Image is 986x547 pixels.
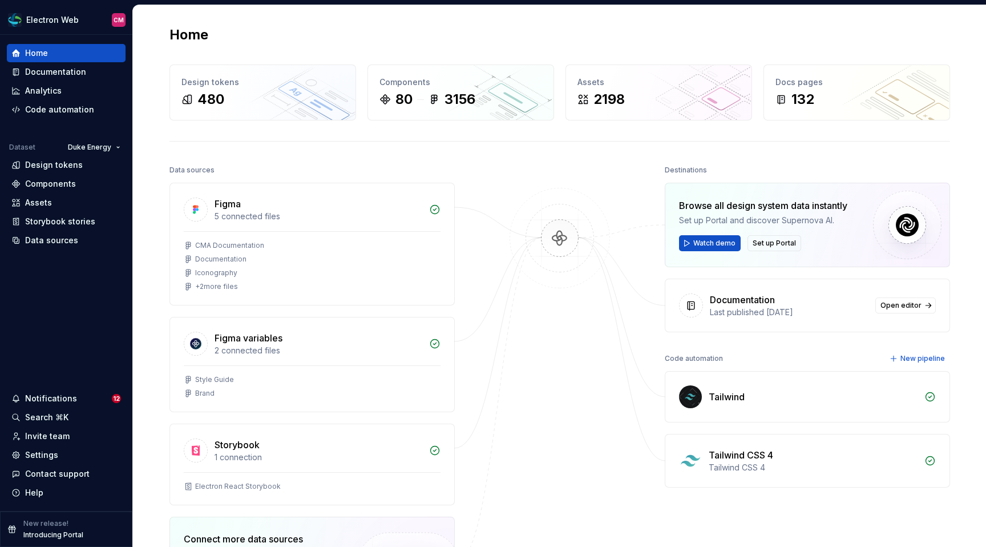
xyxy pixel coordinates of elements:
[9,143,35,152] div: Dataset
[25,197,52,208] div: Assets
[880,301,922,310] span: Open editor
[195,282,238,291] div: + 2 more files
[215,452,422,463] div: 1 connection
[753,239,796,248] span: Set up Portal
[25,431,70,442] div: Invite team
[886,351,950,367] button: New pipeline
[114,15,124,25] div: CM
[195,255,246,264] div: Documentation
[25,487,43,498] div: Help
[7,63,126,81] a: Documentation
[25,412,68,423] div: Search ⌘K
[775,77,938,88] div: Docs pages
[169,183,455,305] a: Figma5 connected filesCMA DocumentationDocumentationIconography+2more files
[665,351,723,367] div: Code automation
[444,90,475,108] div: 3156
[900,354,945,363] span: New pipeline
[709,448,773,462] div: Tailwind CSS 4
[215,197,241,211] div: Figma
[7,465,126,483] button: Contact support
[215,331,282,345] div: Figma variables
[367,65,554,120] a: Components803156
[23,530,83,540] p: Introducing Portal
[195,375,234,384] div: Style Guide
[7,389,126,408] button: Notifications12
[710,293,775,307] div: Documentation
[7,194,126,212] a: Assets
[169,424,455,505] a: Storybook1 connectionElectron React Storybook
[7,44,126,62] a: Home
[23,519,68,528] p: New release!
[379,77,542,88] div: Components
[26,14,79,26] div: Electron Web
[169,26,208,44] h2: Home
[679,199,847,212] div: Browse all design system data instantly
[68,143,111,152] span: Duke Energy
[169,317,455,412] a: Figma variables2 connected filesStyle GuideBrand
[665,162,707,178] div: Destinations
[25,468,90,480] div: Contact support
[7,231,126,250] a: Data sources
[8,13,22,27] img: f6f21888-ac52-4431-a6ea-009a12e2bf23.png
[25,47,48,59] div: Home
[25,235,78,246] div: Data sources
[679,215,847,226] div: Set up Portal and discover Supernova AI.
[7,82,126,100] a: Analytics
[25,178,76,190] div: Components
[169,162,215,178] div: Data sources
[215,211,422,222] div: 5 connected files
[875,297,936,313] a: Open editor
[7,446,126,464] a: Settings
[184,532,338,546] div: Connect more data sources
[169,65,356,120] a: Design tokens480
[577,77,740,88] div: Assets
[195,268,237,277] div: Iconography
[215,438,260,452] div: Storybook
[593,90,625,108] div: 2198
[7,212,126,231] a: Storybook stories
[25,216,95,227] div: Storybook stories
[25,66,86,78] div: Documentation
[395,90,413,108] div: 80
[63,139,126,155] button: Duke Energy
[25,85,62,96] div: Analytics
[7,427,126,445] a: Invite team
[195,241,264,250] div: CMA Documentation
[565,65,752,120] a: Assets2198
[25,159,83,171] div: Design tokens
[25,449,58,461] div: Settings
[709,462,918,473] div: Tailwind CSS 4
[2,7,130,32] button: Electron WebCM
[195,482,281,491] div: Electron React Storybook
[195,389,215,398] div: Brand
[747,235,801,251] button: Set up Portal
[7,484,126,502] button: Help
[679,235,741,251] button: Watch demo
[112,394,121,403] span: 12
[693,239,736,248] span: Watch demo
[7,156,126,174] a: Design tokens
[763,65,950,120] a: Docs pages132
[7,408,126,427] button: Search ⌘K
[7,175,126,193] a: Components
[197,90,224,108] div: 480
[791,90,814,108] div: 132
[709,390,745,404] div: Tailwind
[215,345,422,356] div: 2 connected files
[25,104,94,115] div: Code automation
[181,77,344,88] div: Design tokens
[25,393,77,404] div: Notifications
[710,307,868,318] div: Last published [DATE]
[7,100,126,119] a: Code automation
